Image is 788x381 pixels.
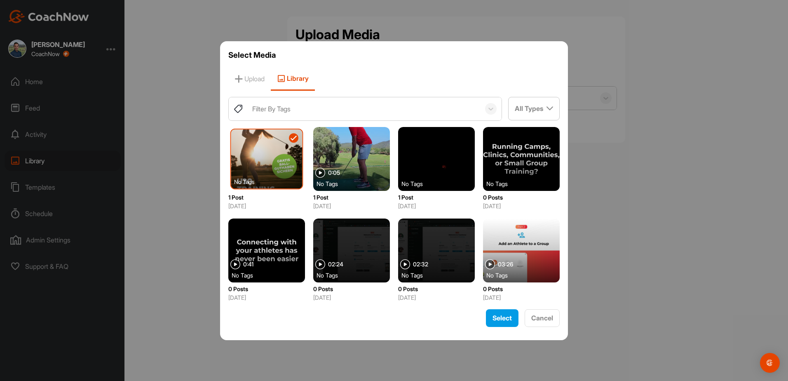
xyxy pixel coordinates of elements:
div: No Tags [401,271,478,279]
p: 0 Posts [228,285,305,293]
div: Filter By Tags [252,104,291,114]
span: Upload [228,67,271,91]
p: [DATE] [228,293,305,302]
div: Open Intercom Messenger [760,353,780,373]
div: No Tags [486,271,563,279]
p: [DATE] [313,202,390,210]
p: [DATE] [483,202,560,210]
p: 1 Post [313,193,390,202]
div: No Tags [401,179,478,188]
div: No Tags [232,271,308,279]
div: No Tags [234,177,305,185]
div: No Tags [317,179,393,188]
div: No Tags [317,271,393,279]
img: play [315,259,325,269]
p: 1 Post [228,193,305,202]
button: Cancel [525,309,560,327]
span: 03:26 [498,261,513,267]
img: play [400,259,410,269]
img: checkmark [291,135,297,141]
img: play [230,259,240,269]
p: 0 Posts [398,285,475,293]
p: 0 Posts [483,285,560,293]
span: 02:24 [328,261,343,267]
p: [DATE] [228,202,305,210]
span: 0:41 [243,261,253,267]
span: Library [271,67,315,91]
p: [DATE] [313,293,390,302]
button: Select [486,309,518,327]
p: 0 Posts [483,193,560,202]
p: 0 Posts [313,285,390,293]
p: [DATE] [483,293,560,302]
p: [DATE] [398,202,475,210]
p: 1 Post [398,193,475,202]
span: Cancel [531,314,553,322]
h3: Select Media [228,49,560,61]
div: No Tags [486,179,563,188]
img: tags [233,104,243,114]
img: play [315,168,325,178]
span: 0:05 [328,170,340,176]
div: All Types [509,97,559,120]
img: play [485,259,495,269]
p: [DATE] [398,293,475,302]
span: Select [492,314,512,322]
span: 02:32 [413,261,428,267]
